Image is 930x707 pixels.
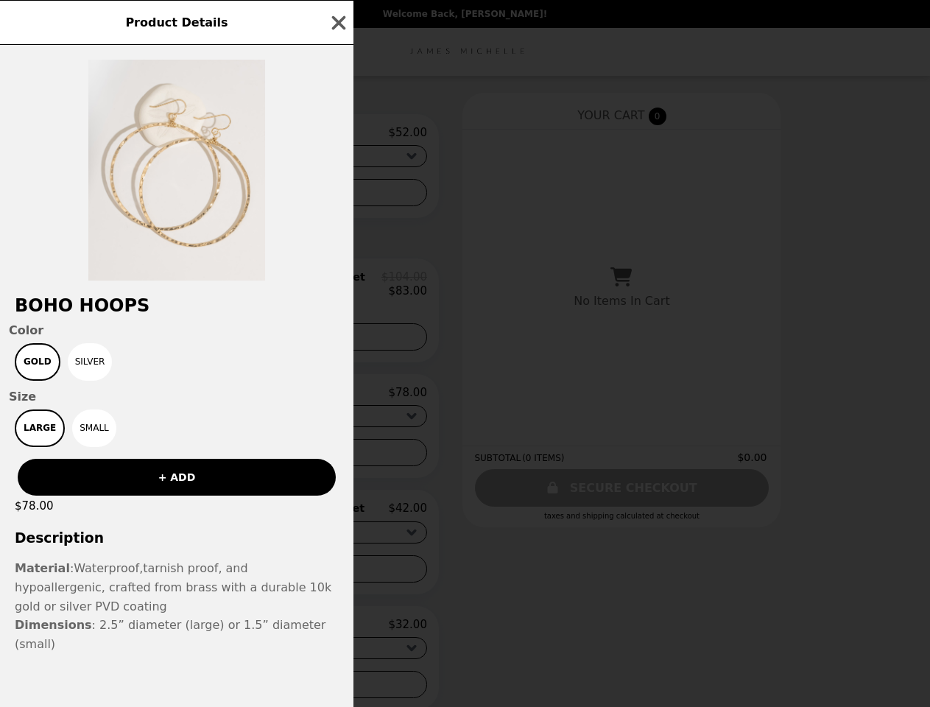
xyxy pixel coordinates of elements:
span: Size [9,390,345,404]
span: Product Details [125,15,228,29]
img: Gold / Large [88,60,265,281]
strong: Material [15,561,70,575]
p: : : 2.5” diameter (large) or 1.5” diameter (small) [15,559,339,653]
span: Waterproof, , and hypoallergenic, crafted from brass with a durable 10k gold or silver PVD coating [15,561,331,613]
button: Gold [15,343,60,381]
button: Small [72,409,116,447]
span: Color [9,323,345,337]
span: tarnish proof [143,561,218,575]
button: Large [15,409,65,447]
strong: Dimensions [15,618,92,632]
button: + ADD [18,459,336,496]
button: Silver [68,343,113,381]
